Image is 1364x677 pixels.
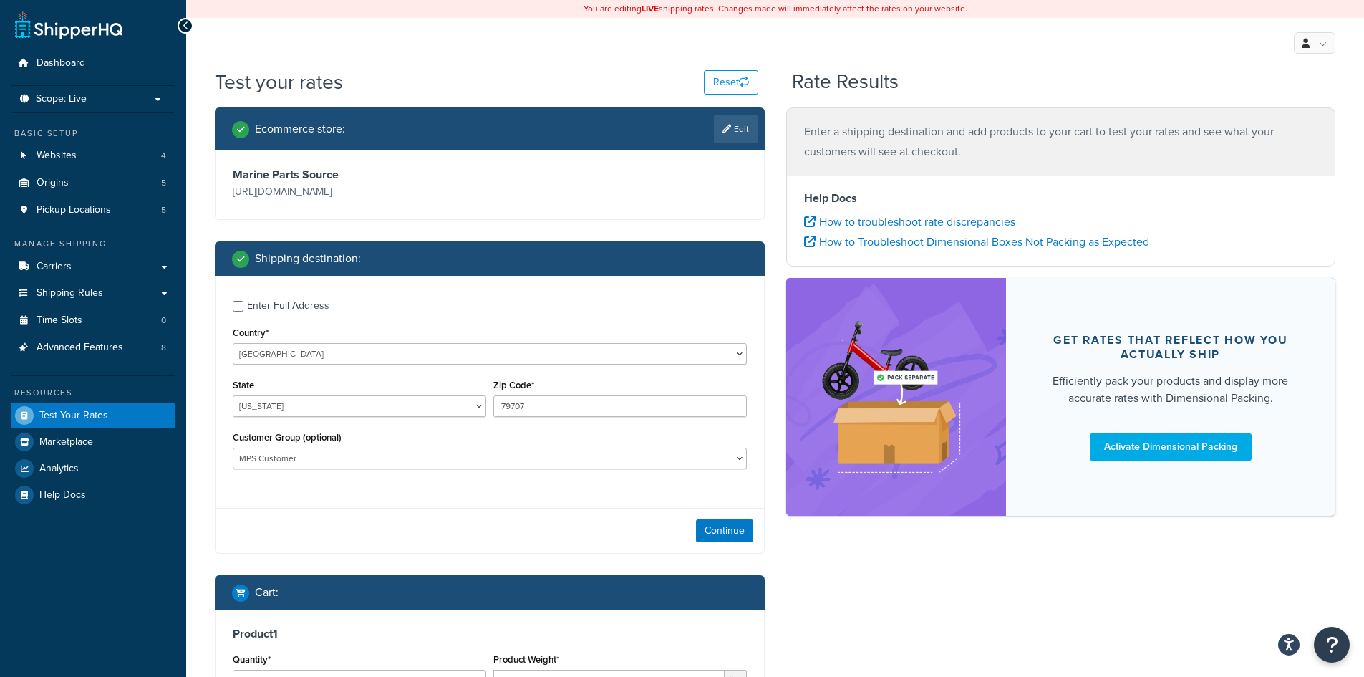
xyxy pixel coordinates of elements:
[11,335,175,361] li: Advanced Features
[233,168,486,182] h3: Marine Parts Source
[233,182,486,202] p: [URL][DOMAIN_NAME]
[161,342,166,354] span: 8
[1090,433,1252,461] a: Activate Dimensional Packing
[37,342,123,354] span: Advanced Features
[493,654,559,665] label: Product Weight*
[233,380,254,390] label: State
[11,143,175,169] li: Websites
[808,299,985,494] img: feature-image-dim-d40ad3071a2b3c8e08177464837368e35600d3c5e73b18a22c1e4bb210dc32ac.png
[37,57,85,69] span: Dashboard
[11,482,175,508] a: Help Docs
[39,436,93,448] span: Marketplace
[233,327,269,338] label: Country*
[161,204,166,216] span: 5
[37,261,72,273] span: Carriers
[255,123,345,135] h2: Ecommerce store :
[704,70,758,95] button: Reset
[36,93,87,105] span: Scope: Live
[37,287,103,299] span: Shipping Rules
[247,296,329,316] div: Enter Full Address
[11,403,175,428] a: Test Your Rates
[804,122,1318,162] p: Enter a shipping destination and add products to your cart to test your rates and see what your c...
[11,254,175,280] a: Carriers
[11,307,175,334] a: Time Slots0
[37,150,77,162] span: Websites
[11,307,175,334] li: Time Slots
[696,519,753,542] button: Continue
[11,387,175,399] div: Resources
[233,627,747,641] h3: Product 1
[804,234,1149,250] a: How to Troubleshoot Dimensional Boxes Not Packing as Expected
[37,177,69,189] span: Origins
[11,197,175,224] a: Pickup Locations5
[39,410,108,422] span: Test Your Rates
[255,586,279,599] h2: Cart :
[1040,333,1302,362] div: Get rates that reflect how you actually ship
[233,432,342,443] label: Customer Group (optional)
[11,197,175,224] li: Pickup Locations
[1040,373,1302,407] div: Efficiently pack your products and display more accurate rates with Dimensional Packing.
[11,335,175,361] a: Advanced Features8
[233,654,271,665] label: Quantity*
[255,252,361,265] h2: Shipping destination :
[11,50,175,77] a: Dashboard
[11,429,175,455] a: Marketplace
[804,190,1318,207] h4: Help Docs
[11,128,175,140] div: Basic Setup
[233,301,243,312] input: Enter Full Address
[11,238,175,250] div: Manage Shipping
[792,71,899,93] h2: Rate Results
[215,68,343,96] h1: Test your rates
[161,177,166,189] span: 5
[714,115,758,143] a: Edit
[804,213,1015,230] a: How to troubleshoot rate discrepancies
[11,280,175,307] a: Shipping Rules
[11,143,175,169] a: Websites4
[11,170,175,196] a: Origins5
[161,315,166,327] span: 0
[37,204,111,216] span: Pickup Locations
[39,489,86,501] span: Help Docs
[11,456,175,481] a: Analytics
[161,150,166,162] span: 4
[11,170,175,196] li: Origins
[37,315,82,327] span: Time Slots
[1314,627,1350,663] button: Open Resource Center
[39,463,79,475] span: Analytics
[493,380,534,390] label: Zip Code*
[642,2,659,15] b: LIVE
